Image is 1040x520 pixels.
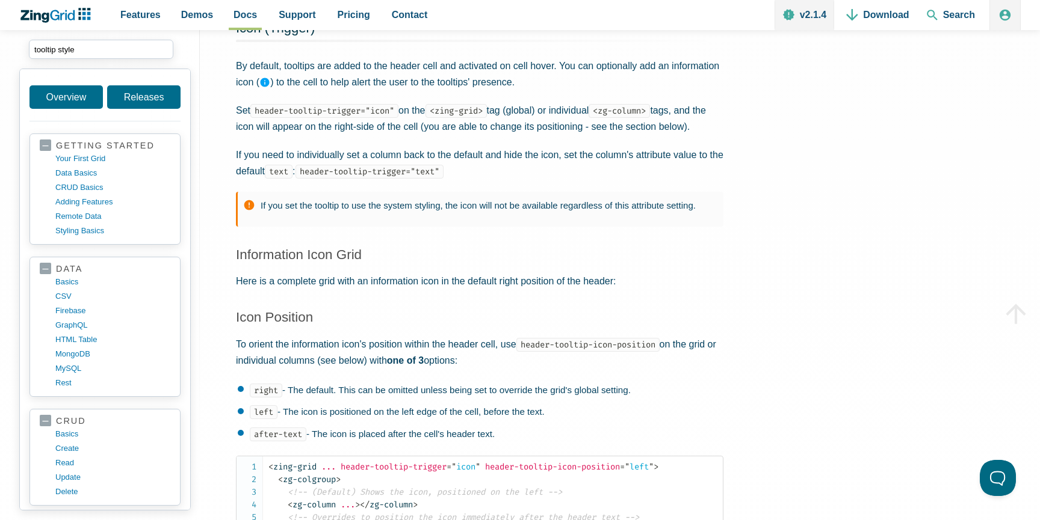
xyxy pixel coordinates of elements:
span: zg-column [360,500,413,510]
span: = [620,462,625,472]
span: header-tooltip-icon-position [485,462,620,472]
p: If you set the tooltip to use the system styling, the icon will not be available regardless of th... [261,198,711,213]
span: > [654,462,658,472]
span: </ [360,500,370,510]
code: header-tooltip-trigger="icon" [250,104,398,118]
a: delete [55,485,170,499]
span: Features [120,7,161,23]
a: rest [55,376,170,390]
p: By default, tooltips are added to the header cell and activated on cell hover. You can optionally... [236,58,723,90]
span: zg-column [288,500,336,510]
a: data basics [55,166,170,180]
strong: one of 3 [387,355,424,366]
a: getting started [40,140,170,151]
a: read [55,456,170,470]
span: = [447,462,451,472]
span: Support [279,7,315,23]
a: basics [55,427,170,441]
a: remote data [55,209,170,224]
span: " [625,462,630,472]
span: icon [447,462,480,472]
input: search input [29,40,173,59]
span: < [278,474,283,485]
span: Pricing [338,7,370,23]
span: header-tooltip-trigger [341,462,447,472]
a: Information Icon Grid [236,247,362,262]
span: ... [341,500,355,510]
span: " [649,462,654,472]
code: text [265,165,292,179]
p: To orient the information icon's position within the header cell, use on the grid or individual c... [236,336,723,369]
span: " [451,462,456,472]
a: Icon Position [236,310,313,325]
span: Demos [181,7,213,23]
a: HTML table [55,332,170,347]
span: Docs [234,7,257,23]
a: your first grid [55,151,170,166]
code: <zg-column> [589,104,650,118]
a: CSV [55,289,170,304]
span: zg-colgroup [278,474,336,485]
a: Overview [29,85,103,109]
span: ... [321,462,336,472]
a: create [55,441,170,456]
a: styling basics [55,224,170,238]
a: MySQL [55,361,170,376]
span: > [336,474,341,485]
li: - The default. This can be omitted unless being set to override the grid's global setting. [238,383,723,397]
a: Releases [107,85,181,109]
li: - The icon is placed after the cell's header text. [238,427,723,441]
a: GraphQL [55,318,170,332]
span: Contact [392,7,428,23]
span: > [355,500,360,510]
span: " [475,462,480,472]
code: left [250,405,277,419]
span: > [413,500,418,510]
a: update [55,470,170,485]
a: MongoDB [55,347,170,361]
iframe: Toggle Customer Support [980,460,1016,496]
code: header-tooltip-trigger="text" [296,165,444,179]
code: after-text [250,427,306,441]
a: adding features [55,195,170,209]
a: basics [55,275,170,289]
li: - The icon is positioned on the left edge of the cell, before the text. [238,405,723,419]
a: crud [40,415,170,427]
span: < [268,462,273,472]
span: left [620,462,654,472]
p: If you need to individually set a column back to the default and hide the icon, set the column's ... [236,147,723,179]
a: data [40,263,170,275]
a: firebase [55,304,170,318]
span: zing-grid [268,462,317,472]
span: < [288,500,292,510]
a: CRUD basics [55,180,170,195]
p: Set on the tag (global) or individual tags, and the icon will appear on the right-side of the cel... [236,102,723,135]
code: right [250,384,282,397]
code: <zing-grid> [426,104,487,118]
code: header-tooltip-icon-position [516,338,660,352]
p: Here is a complete grid with an information icon in the default right position of the header: [236,273,723,289]
span: <!-- (Default) Shows the icon, positioned on the left --> [288,487,562,497]
a: ZingChart Logo. Click to return to the homepage [19,8,97,23]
